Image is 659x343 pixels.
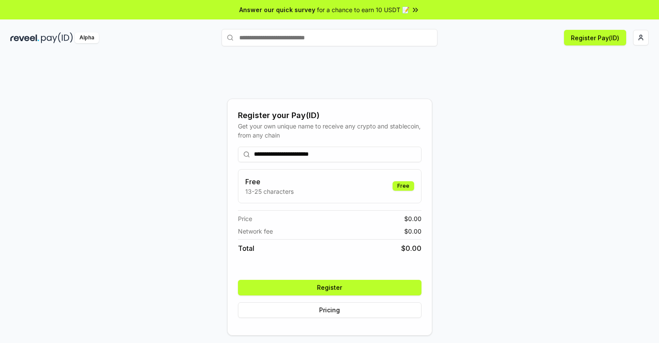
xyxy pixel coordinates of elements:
[10,32,39,43] img: reveel_dark
[238,302,421,318] button: Pricing
[393,181,414,191] div: Free
[239,5,315,14] span: Answer our quick survey
[245,187,294,196] p: 13-25 characters
[238,214,252,223] span: Price
[564,30,626,45] button: Register Pay(ID)
[404,227,421,236] span: $ 0.00
[404,214,421,223] span: $ 0.00
[238,109,421,122] div: Register your Pay(ID)
[41,32,73,43] img: pay_id
[238,227,273,236] span: Network fee
[238,280,421,295] button: Register
[75,32,99,43] div: Alpha
[317,5,409,14] span: for a chance to earn 10 USDT 📝
[401,243,421,253] span: $ 0.00
[238,243,254,253] span: Total
[238,122,421,140] div: Get your own unique name to receive any crypto and stablecoin, from any chain
[245,176,294,187] h3: Free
